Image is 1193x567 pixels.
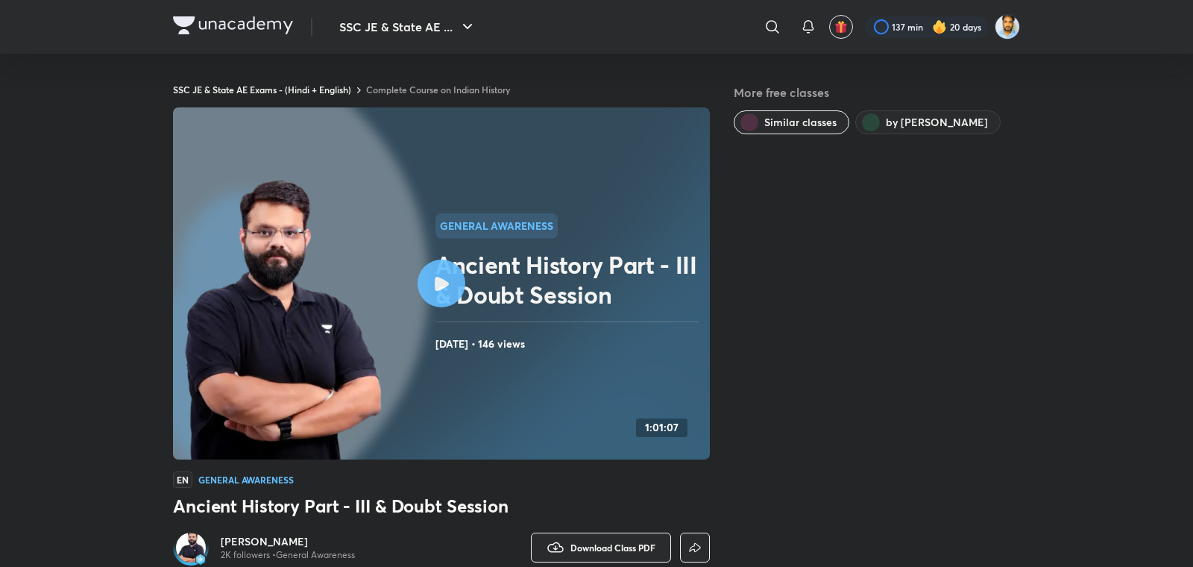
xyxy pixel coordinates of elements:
[435,250,704,310] h2: Ancient History Part - III & Doubt Session
[834,20,848,34] img: avatar
[221,534,355,549] a: [PERSON_NAME]
[829,15,853,39] button: avatar
[173,530,209,566] a: Avatarbadge
[995,14,1020,40] img: Kunal Pradeep
[932,19,947,34] img: streak
[764,115,837,130] span: Similar classes
[855,110,1001,134] button: by Amit Vijay
[173,494,710,518] h3: Ancient History Part - III & Doubt Session
[645,422,679,434] h4: 1:01:07
[173,16,293,38] a: Company Logo
[173,16,293,34] img: Company Logo
[734,110,849,134] button: Similar classes
[886,115,988,130] span: by Amit Vijay
[198,475,294,484] h4: General Awareness
[195,554,206,565] img: badge
[221,549,355,561] p: 2K followers • General Awareness
[173,472,192,488] span: EN
[366,84,510,95] a: Complete Course on Indian History
[435,334,704,354] h4: [DATE] • 146 views
[570,542,655,554] span: Download Class PDF
[176,533,206,563] img: Avatar
[734,84,1020,101] h5: More free classes
[173,84,351,95] a: SSC JE & State AE Exams - (Hindi + English)
[531,533,671,563] button: Download Class PDF
[330,12,485,42] button: SSC JE & State AE ...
